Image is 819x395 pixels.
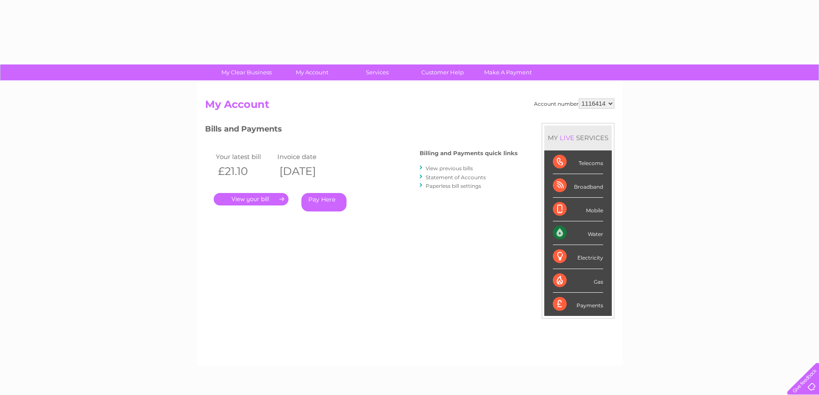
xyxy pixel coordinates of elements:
div: Payments [553,293,603,316]
a: Customer Help [407,64,478,80]
div: Broadband [553,174,603,198]
td: Invoice date [275,151,337,162]
a: My Clear Business [211,64,282,80]
h2: My Account [205,98,614,115]
th: £21.10 [214,162,276,180]
a: Paperless bill settings [426,183,481,189]
a: Make A Payment [472,64,543,80]
div: Electricity [553,245,603,269]
a: View previous bills [426,165,473,171]
th: [DATE] [275,162,337,180]
div: LIVE [558,134,576,142]
a: Statement of Accounts [426,174,486,181]
a: Services [342,64,413,80]
td: Your latest bill [214,151,276,162]
div: Account number [534,98,614,109]
a: Pay Here [301,193,347,211]
a: . [214,193,288,205]
div: MY SERVICES [544,126,612,150]
div: Mobile [553,198,603,221]
div: Water [553,221,603,245]
div: Gas [553,269,603,293]
h4: Billing and Payments quick links [420,150,518,156]
h3: Bills and Payments [205,123,518,138]
div: Telecoms [553,150,603,174]
a: My Account [276,64,347,80]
